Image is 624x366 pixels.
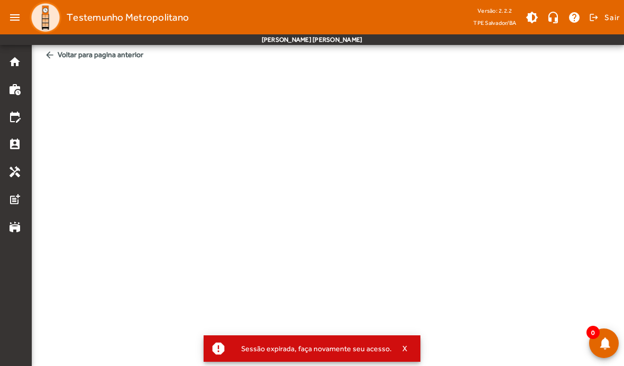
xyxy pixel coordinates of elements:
mat-icon: report [210,341,226,356]
img: Logo TPE [30,2,61,33]
mat-icon: arrow_back [44,50,55,60]
button: X [392,344,418,353]
div: Sessão expirada, faça novamente seu acesso. [233,341,392,356]
span: Testemunho Metropolitano [67,9,189,26]
span: TPE Salvador/BA [473,17,516,28]
span: Voltar para pagina anterior [40,45,616,65]
mat-icon: menu [4,7,25,28]
mat-icon: home [8,56,21,68]
button: Sair [588,10,620,25]
span: 0 [586,326,600,339]
a: Testemunho Metropolitano [25,2,189,33]
span: Sair [604,9,620,26]
div: Versão: 2.2.2 [473,4,516,17]
span: X [402,344,408,353]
